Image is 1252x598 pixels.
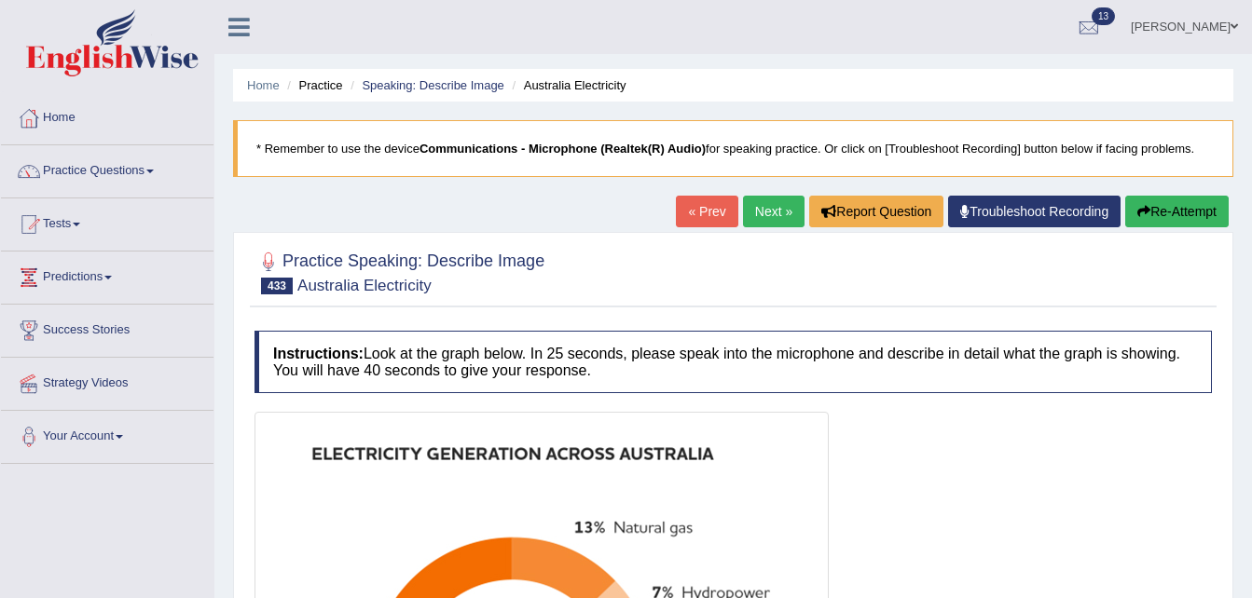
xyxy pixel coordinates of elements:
a: Your Account [1,411,213,457]
h2: Practice Speaking: Describe Image [255,248,544,294]
small: Australia Electricity [297,277,432,294]
blockquote: * Remember to use the device for speaking practice. Or click on [Troubleshoot Recording] button b... [233,120,1233,177]
a: Success Stories [1,305,213,351]
a: Practice Questions [1,145,213,192]
a: Home [1,92,213,139]
li: Practice [282,76,342,94]
a: Next » [743,196,805,227]
button: Report Question [809,196,943,227]
a: Predictions [1,251,213,298]
span: 13 [1092,7,1115,25]
a: Speaking: Describe Image [362,78,503,92]
a: « Prev [676,196,737,227]
a: Troubleshoot Recording [948,196,1121,227]
b: Communications - Microphone (Realtek(R) Audio) [420,142,706,156]
a: Tests [1,198,213,245]
h4: Look at the graph below. In 25 seconds, please speak into the microphone and describe in detail w... [255,331,1212,393]
b: Instructions: [273,346,364,361]
span: 433 [261,278,293,294]
a: Strategy Videos [1,358,213,404]
li: Australia Electricity [507,76,626,94]
button: Re-Attempt [1125,196,1229,227]
a: Home [247,78,280,92]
